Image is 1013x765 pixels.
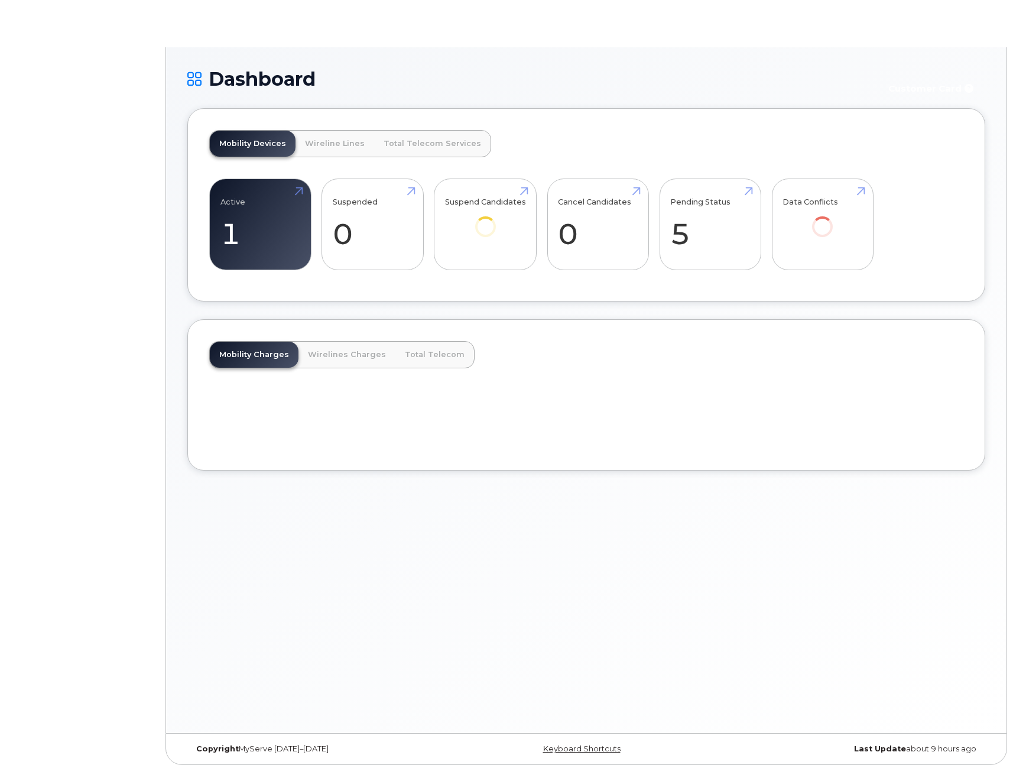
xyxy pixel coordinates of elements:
[719,744,985,754] div: about 9 hours ago
[783,186,862,254] a: Data Conflicts
[187,744,453,754] div: MyServe [DATE]–[DATE]
[210,131,296,157] a: Mobility Devices
[670,186,750,264] a: Pending Status 5
[296,131,374,157] a: Wireline Lines
[854,744,906,753] strong: Last Update
[543,744,621,753] a: Keyboard Shortcuts
[374,131,491,157] a: Total Telecom Services
[210,342,298,368] a: Mobility Charges
[558,186,638,264] a: Cancel Candidates 0
[196,744,239,753] strong: Copyright
[298,342,395,368] a: Wirelines Charges
[395,342,474,368] a: Total Telecom
[220,186,300,264] a: Active 1
[445,186,526,254] a: Suspend Candidates
[187,69,873,89] h1: Dashboard
[879,78,985,99] button: Customer Card
[333,186,413,264] a: Suspended 0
